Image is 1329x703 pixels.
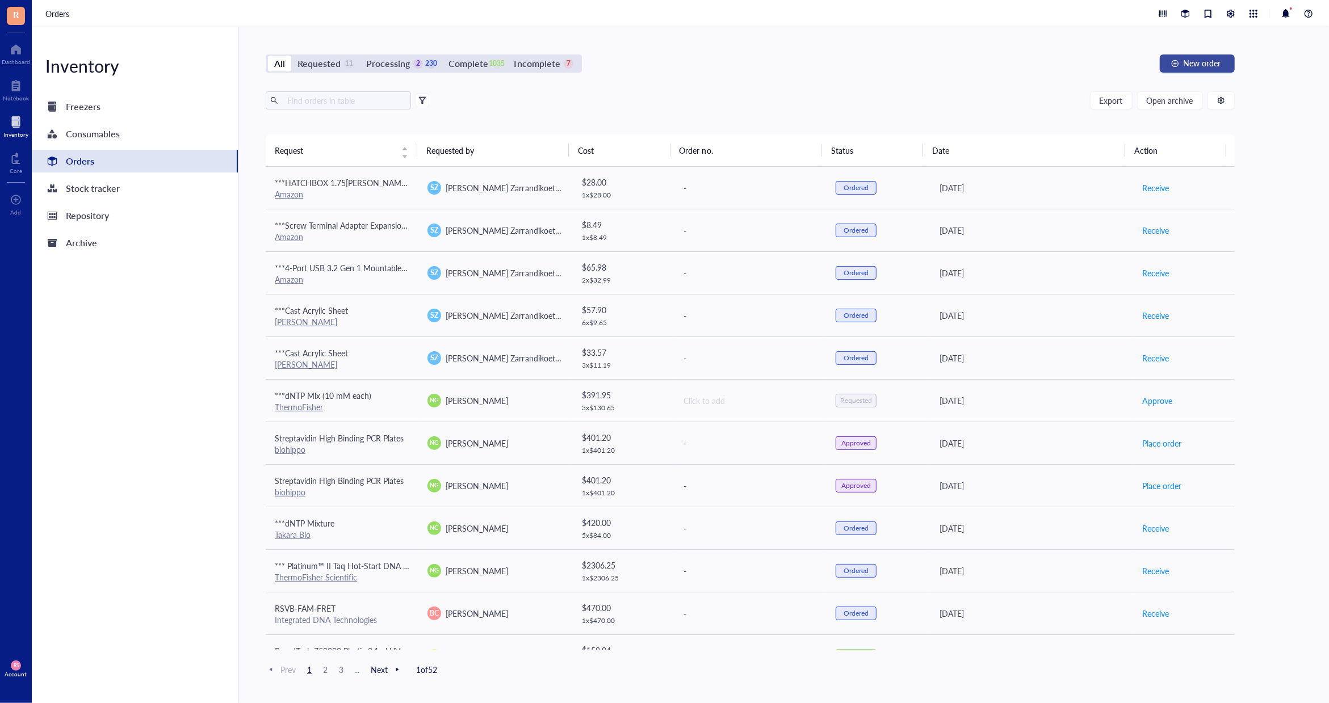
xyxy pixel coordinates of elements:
div: Ordered [844,183,869,192]
a: Amazon [275,231,303,242]
span: Receive [1142,522,1169,534]
div: 5 x $ 84.00 [582,531,665,540]
span: [PERSON_NAME] [446,608,508,619]
td: - [674,209,827,251]
span: SZ [430,310,438,321]
td: - [674,507,827,549]
div: $ 470.00 [582,601,665,614]
a: [PERSON_NAME] [275,359,337,370]
span: ***Cast Acrylic Sheet [275,305,348,316]
div: 6 x $ 9.65 [582,318,665,327]
span: Receive [1142,267,1169,279]
div: Ordered [844,524,869,533]
span: [PERSON_NAME] [446,565,508,576]
div: 7 [564,59,573,69]
a: Orders [32,150,238,172]
div: Inventory [32,54,238,77]
div: - [684,182,817,194]
th: Request [266,134,417,166]
a: Orders [45,7,72,20]
span: 2 [318,664,332,675]
div: [DATE] [940,479,1123,492]
span: 1 [303,664,316,675]
span: [PERSON_NAME] Zarrandikoetxea [446,267,567,279]
span: [PERSON_NAME] Zarrandikoetxea [446,352,567,364]
div: - [684,565,817,577]
div: $ 2306.25 [582,559,665,571]
div: 2 [413,59,423,69]
div: [DATE] [940,309,1123,322]
span: Receive [1142,224,1169,237]
a: Inventory [3,113,28,138]
a: Consumables [32,123,238,145]
div: - [684,309,817,322]
span: BrandTech 759200 Plastic 2.1ml UV-Transparent Disposable Ultra-Micro UV-Cuvette [275,645,570,656]
button: Receive [1142,179,1169,197]
a: Stock tracker [32,177,238,200]
a: Amazon [275,273,303,285]
div: $ 57.90 [582,304,665,316]
div: Ordered [844,353,869,363]
div: Consumables [66,126,120,142]
div: Inventory [3,131,28,138]
div: Dashboard [2,58,30,65]
span: ... [350,664,364,675]
div: Ordered [844,566,869,575]
div: [DATE] [940,437,1123,449]
span: Request [275,144,395,157]
span: 1 of 52 [416,664,437,675]
a: ThermoFisher Scientific [275,571,357,583]
div: Incomplete [514,56,560,71]
span: 3 [334,664,348,675]
span: *** Platinum™ II Taq Hot-Start DNA Polymerase [275,560,443,571]
div: [DATE] [940,522,1123,534]
div: $ 65.98 [582,261,665,273]
div: Approved [841,481,871,490]
div: 1 x $ 28.00 [582,191,665,200]
div: Archive [66,235,97,251]
div: 2 x $ 32.99 [582,276,665,285]
a: [PERSON_NAME] [275,316,337,327]
span: SZ [430,183,438,193]
span: R [13,7,19,22]
button: Approve [1142,392,1173,410]
button: Place order [1142,434,1182,452]
div: 1035 [492,59,502,69]
span: [PERSON_NAME] [446,480,508,491]
a: biohippo [275,444,305,455]
span: ***Cast Acrylic Sheet [275,347,348,359]
div: $ 8.49 [582,218,665,231]
span: [PERSON_NAME] [446,437,508,449]
th: Date [923,134,1125,166]
span: BC [430,608,439,618]
td: - [674,336,827,379]
span: ***Screw Terminal Adapter Expansion Board, Breakout Board for Arduino Nano [275,220,553,231]
span: RSVB-FAM-FRET [275,603,336,614]
div: 11 [344,59,354,69]
div: $ 33.57 [582,346,665,359]
a: Amazon [275,188,303,200]
div: - [684,479,817,492]
button: Receive [1142,604,1169,622]
td: - [674,549,827,592]
button: Place order [1142,477,1182,495]
button: New order [1160,54,1235,73]
span: NG [430,566,439,575]
div: Add [11,209,22,216]
div: - [684,522,817,534]
span: Streptavidin High Binding PCR Plates [275,432,404,444]
a: Dashboard [2,40,30,65]
div: 3 x $ 130.65 [582,403,665,412]
span: NG [430,439,439,448]
div: - [684,267,817,279]
span: ***dNTP Mixture [275,517,334,529]
span: Place order [1142,437,1181,449]
div: $ 391.95 [582,389,665,401]
span: ***HATCHBOX 1.75[PERSON_NAME] PLA 3D Printer Filament, 1 KG Spool, Dimensional Accuracy +/- 0.03 ... [275,177,743,188]
th: Requested by [417,134,569,166]
a: Core [10,149,22,174]
div: $ 420.00 [582,516,665,529]
td: - [674,294,827,336]
div: Requested [297,56,341,71]
div: Notebook [3,95,29,102]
